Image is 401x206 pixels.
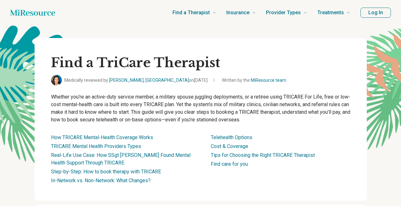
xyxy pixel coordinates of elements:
span: Provider Types [266,8,301,17]
a: Find care for you [211,161,248,167]
a: Telehealth Options [211,134,252,140]
p: Whether you’re an active-duty service member, a military spouse juggling deployments, or a retire... [51,93,350,124]
a: [PERSON_NAME], [GEOGRAPHIC_DATA] [109,78,189,83]
a: TRICARE Mental Health Providers Types [51,143,141,149]
h1: Find a TriCare Therapist [51,55,350,71]
span: Medically reviewed by [64,77,208,84]
span: Treatments [317,8,344,17]
span: Insurance [226,8,249,17]
a: Tips for Choosing the Right TRICARE Therapist [211,152,315,158]
button: Log In [360,8,391,18]
a: Home page [10,6,55,19]
span: Written by the [222,77,286,84]
a: How TRICARE Mental-Health Coverage Works [51,134,153,140]
a: Real-Life Use Case: How SSgt [PERSON_NAME] Found Mental Health Support Through TRICARE [51,152,191,166]
span: on [DATE] [189,78,208,83]
a: In-Network vs. Non-Network: What Changes? [51,177,151,183]
a: Step-by-Step: How to book therapy with TRICARE [51,169,161,175]
a: Cost & Coverage [211,143,248,149]
span: Find a Therapist [172,8,210,17]
a: MiResource team [251,78,286,83]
